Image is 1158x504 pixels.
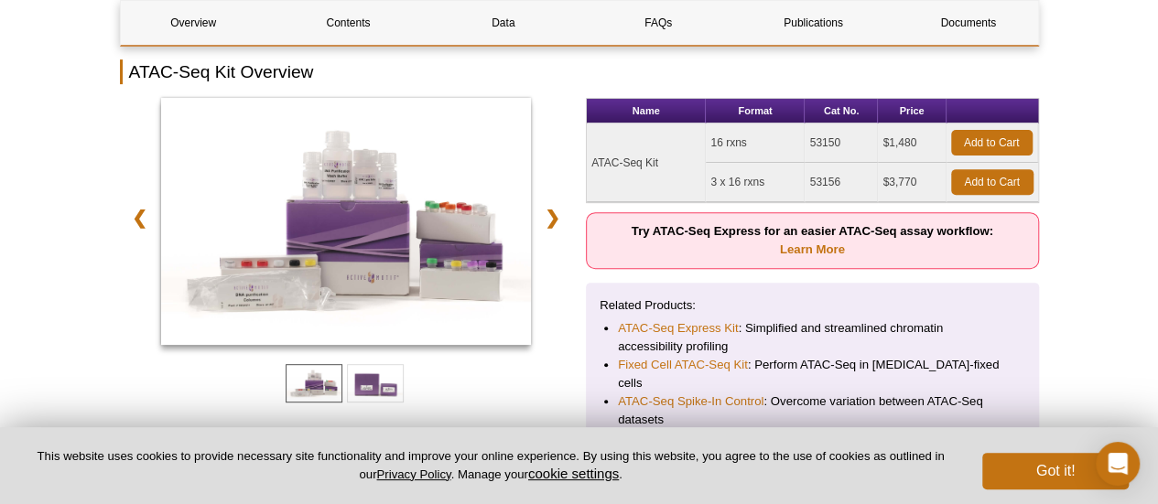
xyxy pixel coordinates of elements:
th: Name [587,99,706,123]
td: 16 rxns [706,123,805,163]
a: Contents [276,1,421,45]
button: cookie settings [528,466,619,481]
a: Documents [895,1,1041,45]
a: Data [430,1,576,45]
button: Got it! [982,453,1129,489]
a: ❯ [533,197,572,239]
li: : Perform ATAC-Seq in [MEDICAL_DATA]-fixed cells [618,356,1007,392]
a: Add to Cart [951,169,1034,195]
td: ATAC-Seq Kit [587,123,706,202]
a: Add to Cart [951,130,1033,155]
td: 3 x 16 rxns [706,163,805,202]
a: Publications [741,1,886,45]
a: Privacy Policy [376,467,450,481]
td: $3,770 [878,163,946,202]
th: Format [706,99,805,123]
strong: Try ATAC-Seq Express for an easier ATAC-Seq assay workflow: [632,224,993,256]
a: ATAC-Seq Express Kit [618,319,738,338]
th: Price [878,99,946,123]
td: 53156 [805,163,878,202]
a: Learn More [780,242,845,256]
a: ❮ [120,197,159,239]
p: This website uses cookies to provide necessary site functionality and improve your online experie... [29,448,952,483]
p: Related Products: [600,296,1025,315]
td: 53150 [805,123,878,163]
a: Fixed Cell ATAC-Seq Kit [618,356,748,374]
li: : Overcome variation between ATAC-Seq datasets [618,392,1007,429]
a: ATAC-Seq Spike-In Control [618,392,763,411]
a: Overview [121,1,266,45]
li: : Simplified and streamlined chromatin accessibility profiling [618,319,1007,356]
a: ATAC-Seq Kit [161,98,532,350]
div: Open Intercom Messenger [1096,442,1140,486]
a: FAQs [585,1,731,45]
td: $1,480 [878,123,946,163]
h2: ATAC-Seq Kit Overview [120,59,1039,84]
img: ATAC-Seq Kit [161,98,532,345]
th: Cat No. [805,99,878,123]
